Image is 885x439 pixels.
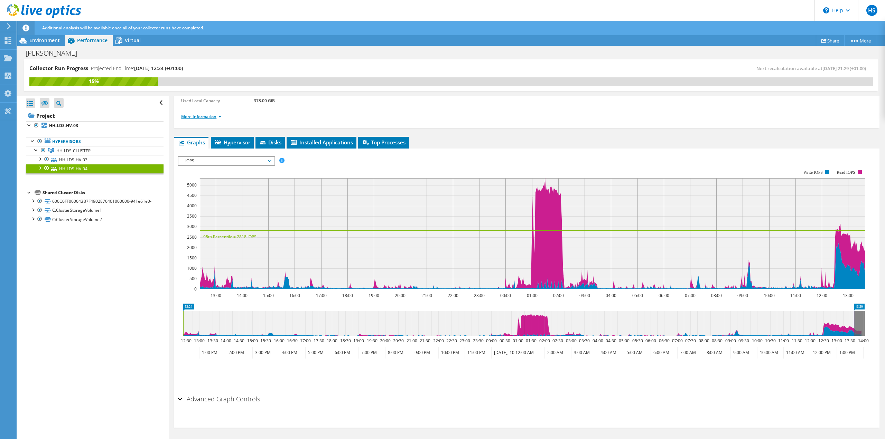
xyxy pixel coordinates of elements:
a: HH-LDS-HV-04 [26,164,164,173]
text: 0 [194,286,197,292]
text: 00:00 [486,338,497,344]
text: 10:00 [752,338,763,344]
a: 600C0FF000643B7F4902876401000000-941e61e0- [26,197,164,206]
a: Project [26,110,164,121]
text: 11:00 [790,293,801,298]
b: HH-LDS-HV-03 [49,123,78,128]
text: 04:30 [606,338,616,344]
svg: \n [823,7,829,13]
span: Additional analysis will be available once all of your collector runs have completed. [42,25,204,31]
text: 00:00 [500,293,511,298]
text: 09:00 [725,338,736,344]
text: 17:00 [300,338,311,344]
span: Virtual [125,37,141,44]
text: 04:00 [593,338,603,344]
text: 2500 [187,234,197,240]
text: 07:30 [685,338,696,344]
text: 19:00 [353,338,364,344]
text: 15:00 [263,293,274,298]
span: Performance [77,37,108,44]
span: [DATE] 21:29 (+01:00) [822,65,866,71]
text: 11:00 [778,338,789,344]
text: 02:00 [553,293,564,298]
text: 10:00 [764,293,775,298]
a: More Information [181,114,222,120]
text: 05:00 [632,293,643,298]
text: 4500 [187,192,197,198]
text: 20:00 [380,338,391,344]
text: 14:00 [221,338,231,344]
text: 3000 [187,223,197,229]
text: 07:00 [672,338,683,344]
text: 21:30 [420,338,430,344]
text: 06:00 [659,293,669,298]
span: IOPS [182,157,271,165]
text: 03:00 [579,293,590,298]
span: Graphs [178,139,205,146]
text: 06:00 [645,338,656,344]
text: 18:00 [327,338,337,344]
text: 1000 [187,265,197,271]
a: Hypervisors [26,137,164,146]
text: 03:00 [566,338,577,344]
a: HH-LDS-CLUSTER [26,146,164,155]
text: 17:00 [316,293,327,298]
text: 09:30 [738,338,749,344]
text: 13:00 [843,293,854,298]
a: C:ClusterStorageVolume2 [26,215,164,224]
text: 01:00 [513,338,523,344]
text: 22:30 [446,338,457,344]
span: Installed Applications [290,139,353,146]
text: 16:00 [274,338,285,344]
text: 2000 [187,245,197,250]
text: 14:00 [237,293,248,298]
a: HH-LDS-HV-03 [26,155,164,164]
span: HS [866,5,877,16]
span: Next recalculation available at [756,65,869,71]
span: [DATE] 12:24 (+01:00) [134,65,183,71]
text: 16:00 [289,293,300,298]
span: Hypervisor [214,139,250,146]
text: 22:00 [448,293,458,298]
text: 95th Percentile = 2818 IOPS [203,234,257,240]
text: 500 [189,276,197,281]
text: 20:30 [393,338,404,344]
text: 13:30 [845,338,855,344]
text: 01:30 [526,338,537,344]
span: Top Processes [362,139,406,146]
text: 08:30 [712,338,723,344]
span: HH-LDS-CLUSTER [56,148,91,154]
text: 11:30 [792,338,802,344]
h2: Advanced Graph Controls [178,392,260,406]
text: 00:30 [500,338,510,344]
span: Environment [29,37,60,44]
a: HH-LDS-HV-03 [26,121,164,130]
text: 19:00 [369,293,379,298]
text: 12:30 [181,338,192,344]
text: 12:00 [805,338,816,344]
div: 15% [29,77,158,85]
text: 21:00 [421,293,432,298]
text: 12:30 [818,338,829,344]
text: Write IOPS [803,170,823,175]
text: 02:30 [552,338,563,344]
text: 13:00 [831,338,842,344]
text: 20:00 [395,293,406,298]
text: 12:00 [817,293,827,298]
text: 10:30 [765,338,776,344]
text: 01:00 [527,293,538,298]
text: 19:30 [367,338,378,344]
text: 03:30 [579,338,590,344]
text: 21:00 [407,338,417,344]
text: 07:00 [685,293,696,298]
span: Disks [259,139,281,146]
text: 23:30 [473,338,484,344]
text: 4000 [187,203,197,209]
div: Shared Cluster Disks [43,189,164,197]
text: 18:00 [342,293,353,298]
text: 08:00 [699,338,709,344]
text: 15:30 [260,338,271,344]
text: 05:30 [632,338,643,344]
text: 22:00 [433,338,444,344]
text: 02:00 [539,338,550,344]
